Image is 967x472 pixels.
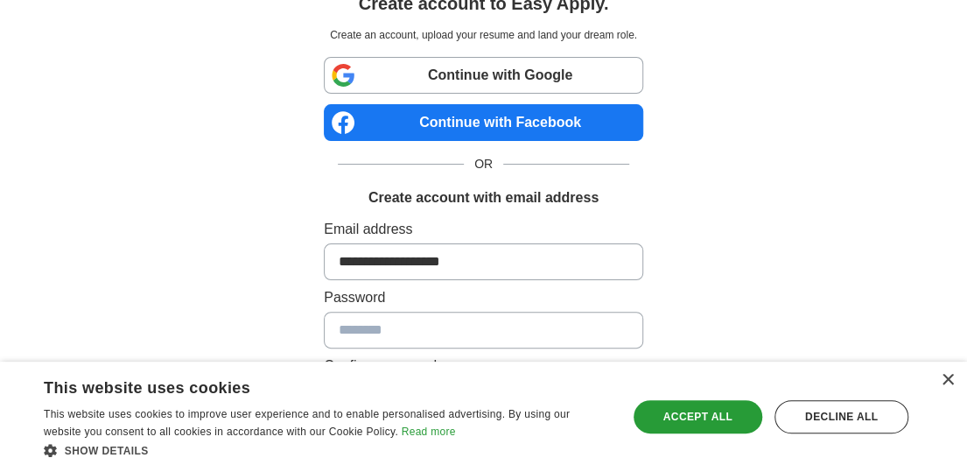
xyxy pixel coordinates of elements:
div: Show details [44,441,610,459]
div: Close [941,374,954,387]
a: Read more, opens a new window [402,426,456,438]
label: Password [324,287,643,308]
a: Continue with Facebook [324,104,643,141]
span: This website uses cookies to improve user experience and to enable personalised advertising. By u... [44,408,570,438]
label: Confirm password [324,356,643,377]
div: Decline all [774,400,908,433]
p: Create an account, upload your resume and land your dream role. [327,27,640,43]
div: Accept all [634,400,762,433]
span: Show details [65,445,149,457]
span: OR [464,155,503,173]
a: Continue with Google [324,57,643,94]
h1: Create account with email address [368,187,599,208]
label: Email address [324,219,643,240]
div: This website uses cookies [44,372,566,398]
